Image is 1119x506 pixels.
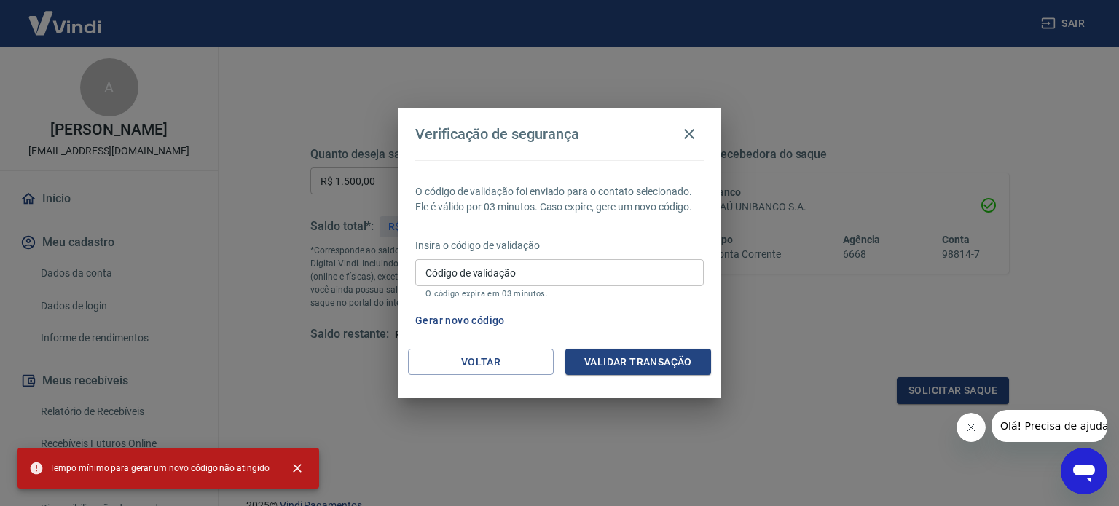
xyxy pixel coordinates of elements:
p: Insira o código de validação [415,238,704,253]
button: close [281,452,313,484]
button: Voltar [408,349,554,376]
iframe: Fechar mensagem [957,413,986,442]
p: O código de validação foi enviado para o contato selecionado. Ele é válido por 03 minutos. Caso e... [415,184,704,215]
span: Tempo mínimo para gerar um novo código não atingido [29,461,270,475]
iframe: Mensagem da empresa [992,410,1107,442]
h4: Verificação de segurança [415,125,579,143]
iframe: Botão para abrir a janela de mensagens [1061,448,1107,494]
span: Olá! Precisa de ajuda? [9,10,122,22]
button: Gerar novo código [409,307,511,334]
p: O código expira em 03 minutos. [425,289,694,299]
button: Validar transação [565,349,711,376]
